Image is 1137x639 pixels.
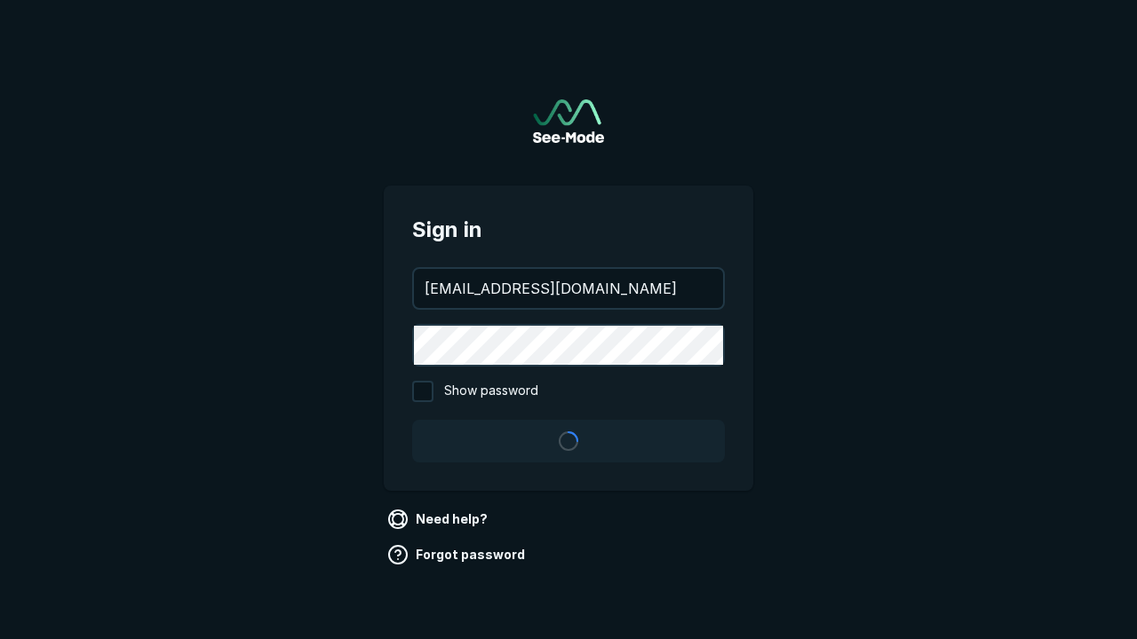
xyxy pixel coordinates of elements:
a: Need help? [384,505,495,533]
a: Go to sign in [533,99,604,143]
a: Forgot password [384,540,532,569]
span: Sign in [412,214,725,246]
span: Show password [444,381,538,402]
img: See-Mode Logo [533,99,604,143]
input: your@email.com [414,269,723,308]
